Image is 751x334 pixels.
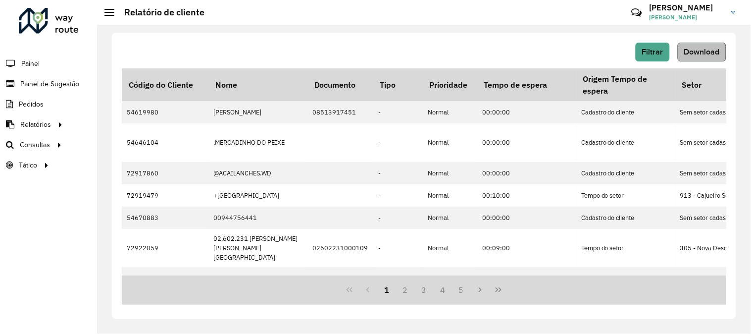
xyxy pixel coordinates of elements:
[650,3,724,12] h3: [PERSON_NAME]
[576,123,675,162] td: Cadastro do cliente
[576,207,675,229] td: Cadastro do cliente
[114,7,204,18] h2: Relatório de cliente
[373,207,423,229] td: -
[576,184,675,207] td: Tempo do setor
[307,229,373,268] td: 02602231000109
[20,79,79,89] span: Painel de Sugestão
[477,123,576,162] td: 00:00:00
[489,280,508,299] button: Last Page
[433,280,452,299] button: 4
[477,68,576,101] th: Tempo de espera
[576,162,675,184] td: Cadastro do cliente
[650,13,724,22] span: [PERSON_NAME]
[423,123,477,162] td: Normal
[307,101,373,123] td: 08513917451
[423,267,477,289] td: Normal
[423,101,477,123] td: Normal
[21,58,40,69] span: Painel
[576,68,675,101] th: Origem Tempo de espera
[423,162,477,184] td: Normal
[377,280,396,299] button: 1
[208,101,307,123] td: [PERSON_NAME]
[208,123,307,162] td: ,MERCADINHO DO PEIXE
[373,162,423,184] td: -
[576,101,675,123] td: Cadastro do cliente
[20,140,50,150] span: Consultas
[477,229,576,268] td: 00:09:00
[373,123,423,162] td: -
[636,43,670,61] button: Filtrar
[452,280,471,299] button: 5
[477,162,576,184] td: 00:00:00
[477,207,576,229] td: 00:00:00
[373,184,423,207] td: -
[471,280,490,299] button: Next Page
[122,162,208,184] td: 72917860
[208,68,307,101] th: Nome
[19,99,44,110] span: Pedidos
[122,101,208,123] td: 54619980
[122,184,208,207] td: 72919479
[576,267,675,289] td: Tempo do setor
[208,229,307,268] td: 02.602.231 [PERSON_NAME] [PERSON_NAME][GEOGRAPHIC_DATA]
[373,101,423,123] td: -
[373,267,423,289] td: -
[684,48,720,56] span: Download
[678,43,726,61] button: Download
[477,267,576,289] td: 00:10:00
[20,119,51,130] span: Relatórios
[122,229,208,268] td: 72922059
[208,162,307,184] td: @ACAILANCHES.WD
[477,184,576,207] td: 00:10:00
[423,68,477,101] th: Prioridade
[373,229,423,268] td: -
[122,267,208,289] td: 72919160
[307,68,373,101] th: Documento
[208,267,307,289] td: 052 BAR E PETISCARIA
[642,48,663,56] span: Filtrar
[423,207,477,229] td: Normal
[423,184,477,207] td: Normal
[208,184,307,207] td: +[GEOGRAPHIC_DATA]
[373,68,423,101] th: Tipo
[477,101,576,123] td: 00:00:00
[576,229,675,268] td: Tempo do setor
[122,68,208,101] th: Código do Cliente
[396,280,415,299] button: 2
[415,280,434,299] button: 3
[208,207,307,229] td: 00944756441
[423,229,477,268] td: Normal
[19,160,37,170] span: Tático
[122,207,208,229] td: 54670883
[122,123,208,162] td: 54646104
[626,2,647,23] a: Contato Rápido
